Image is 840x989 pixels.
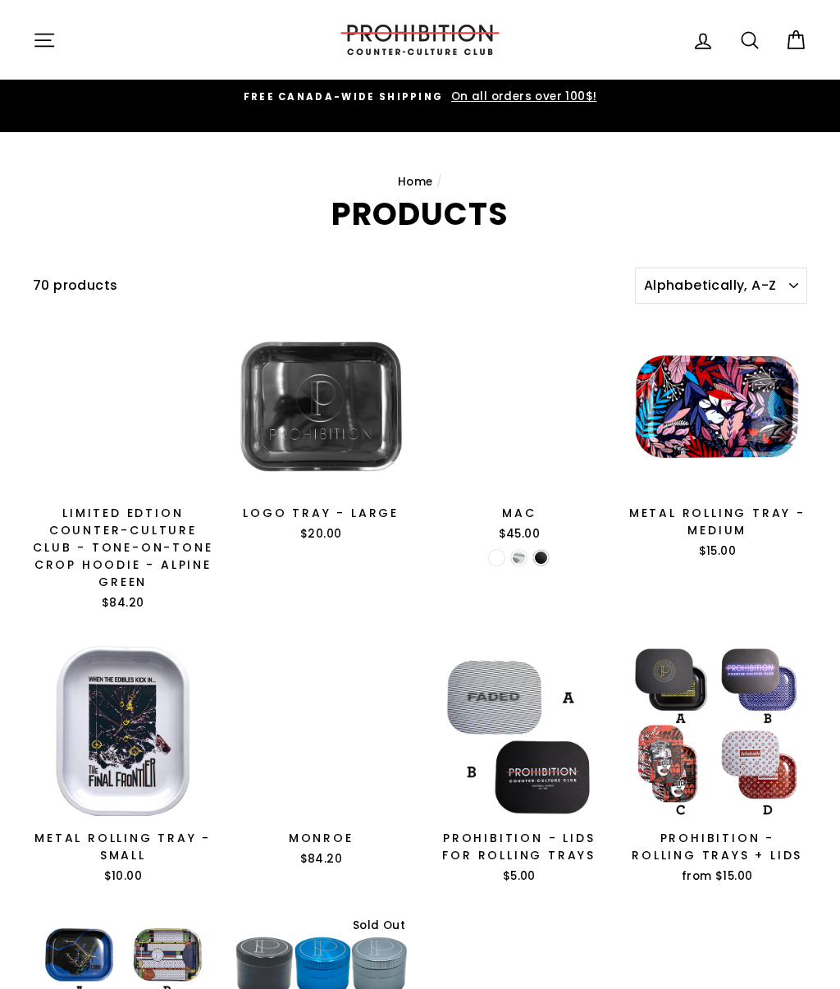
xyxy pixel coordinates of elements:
a: MONROE$84.20 [231,641,412,872]
a: PROHIBITION - LIDS FOR ROLLING TRAYS$5.00 [429,641,609,890]
div: $45.00 [429,526,609,543]
img: PROHIBITION COUNTER-CULTURE CLUB [338,25,502,55]
nav: breadcrumbs [33,173,807,191]
a: Home [398,174,433,190]
a: METAL ROLLING TRAY - SMALL$10.00 [33,641,213,890]
div: $10.00 [33,868,213,885]
div: PROHIBITION - LIDS FOR ROLLING TRAYS [429,830,609,864]
div: PROHIBITION - ROLLING TRAYS + LIDS [628,830,808,864]
div: METAL ROLLING TRAY - SMALL [33,830,213,864]
div: MONROE [231,830,412,847]
span: FREE CANADA-WIDE SHIPPING [244,90,444,103]
div: Sold Out [345,914,411,937]
a: METAL ROLLING TRAY - MEDIUM$15.00 [628,316,808,565]
div: METAL ROLLING TRAY - MEDIUM [628,505,808,539]
div: LIMITED EDTION COUNTER-CULTURE CLUB - TONE-ON-TONE CROP HOODIE - ALPINE GREEN [33,505,213,591]
a: FREE CANADA-WIDE SHIPPING On all orders over 100$! [37,88,803,106]
a: LIMITED EDTION COUNTER-CULTURE CLUB - TONE-ON-TONE CROP HOODIE - ALPINE GREEN$84.20 [33,316,213,616]
span: On all orders over 100$! [447,89,597,104]
span: / [436,174,442,190]
a: PROHIBITION - ROLLING TRAYS + LIDSfrom $15.00 [628,641,808,890]
a: LOGO TRAY - LARGE$20.00 [231,316,412,547]
div: $15.00 [628,543,808,560]
h1: Products [33,199,807,230]
div: $84.20 [231,851,412,868]
div: from $15.00 [628,868,808,885]
div: $20.00 [231,526,412,543]
div: $5.00 [429,868,609,885]
div: MAC [429,505,609,522]
div: LOGO TRAY - LARGE [231,505,412,522]
a: MAC$45.00 [429,316,609,547]
div: $84.20 [33,595,213,611]
div: 70 products [33,275,628,296]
